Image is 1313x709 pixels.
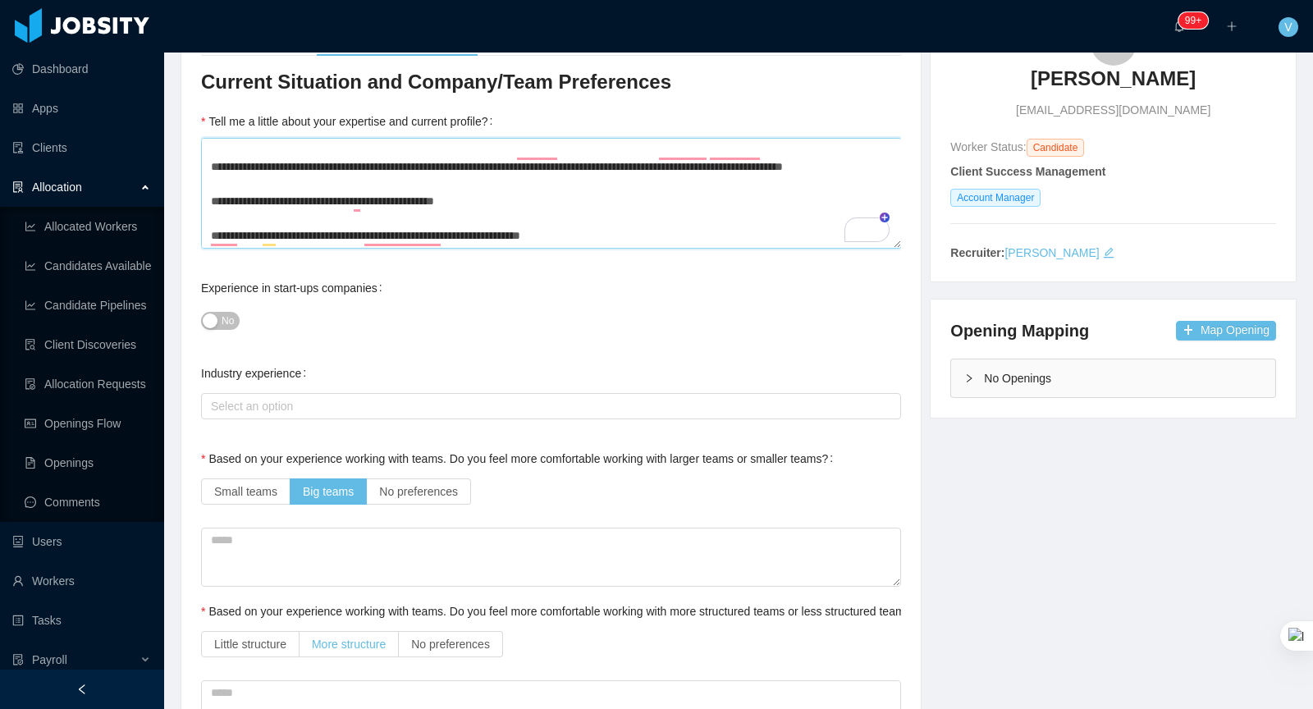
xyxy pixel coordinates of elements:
[1031,66,1196,92] h3: [PERSON_NAME]
[201,281,389,295] label: Experience in start-ups companies
[1016,102,1210,119] span: [EMAIL_ADDRESS][DOMAIN_NAME]
[25,446,151,479] a: icon: file-textOpenings
[1226,21,1238,32] i: icon: plus
[1031,66,1196,102] a: [PERSON_NAME]
[201,115,499,128] label: Tell me a little about your expertise and current profile?
[411,638,490,651] span: No preferences
[214,638,286,651] span: Little structure
[950,140,1026,153] span: Worker Status:
[12,53,151,85] a: icon: pie-chartDashboard
[12,525,151,558] a: icon: robotUsers
[32,181,82,194] span: Allocation
[950,189,1041,207] span: Account Manager
[12,181,24,193] i: icon: solution
[1284,17,1292,37] span: V
[1004,246,1099,259] a: [PERSON_NAME]
[201,452,839,465] label: Based on your experience working with teams. Do you feel more comfortable working with larger tea...
[25,368,151,400] a: icon: file-doneAllocation Requests
[214,485,277,498] span: Small teams
[222,313,234,329] span: No
[25,289,151,322] a: icon: line-chartCandidate Pipelines
[1103,247,1114,258] i: icon: edit
[951,359,1275,397] div: icon: rightNo Openings
[1173,21,1185,32] i: icon: bell
[201,312,240,330] button: Experience in start-ups companies
[312,638,386,651] span: More structure
[12,131,151,164] a: icon: auditClients
[12,604,151,637] a: icon: profileTasks
[201,138,902,249] textarea: To enrich screen reader interactions, please activate Accessibility in Grammarly extension settings
[32,653,67,666] span: Payroll
[25,328,151,361] a: icon: file-searchClient Discoveries
[25,486,151,519] a: icon: messageComments
[201,69,901,95] h3: Current Situation and Company/Team Preferences
[201,605,928,618] label: Based on your experience working with teams. Do you feel more comfortable working with more struc...
[950,165,1105,178] strong: Client Success Management
[206,396,215,416] input: Industry experience
[201,367,313,380] label: Industry experience
[25,210,151,243] a: icon: line-chartAllocated Workers
[12,92,151,125] a: icon: appstoreApps
[25,249,151,282] a: icon: line-chartCandidates Available
[1176,321,1276,341] button: icon: plusMap Opening
[1178,12,1208,29] sup: 900
[379,485,458,498] span: No preferences
[303,485,354,498] span: Big teams
[12,565,151,597] a: icon: userWorkers
[25,407,151,440] a: icon: idcardOpenings Flow
[12,654,24,666] i: icon: file-protect
[964,373,974,383] i: icon: right
[1027,139,1085,157] span: Candidate
[950,319,1089,342] h4: Opening Mapping
[950,246,1004,259] strong: Recruiter:
[211,398,884,414] div: Select an option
